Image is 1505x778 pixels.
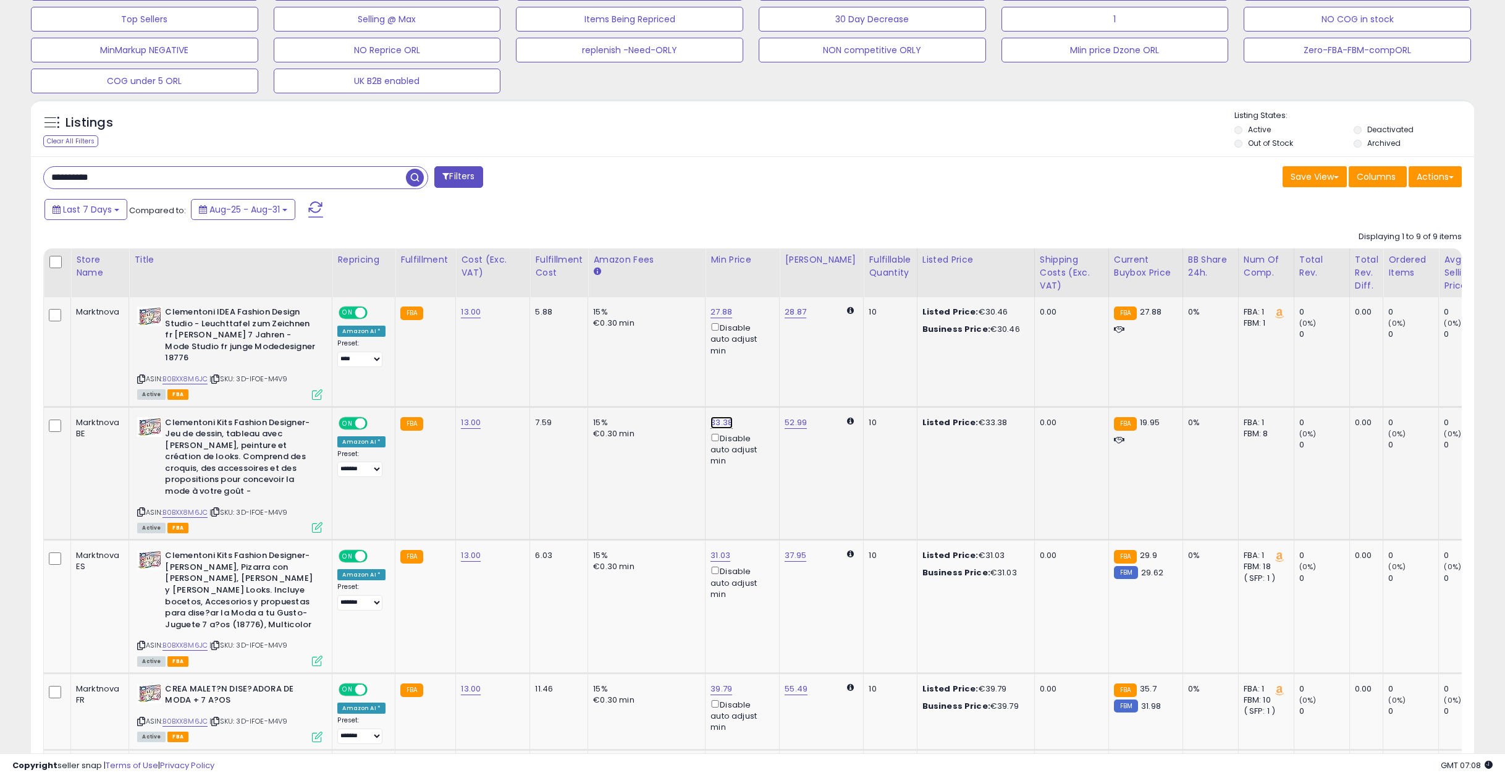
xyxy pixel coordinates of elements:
small: FBA [400,683,423,697]
div: 0 [1388,550,1438,561]
div: 0 [1299,573,1349,584]
div: Amazon AI * [337,703,386,714]
div: FBA: 1 [1244,550,1284,561]
button: Selling @ Max [274,7,501,32]
small: FBA [1114,550,1137,564]
span: | SKU: 3D-IFOE-M4V9 [209,374,287,384]
a: 28.87 [785,306,806,318]
div: Num of Comp. [1244,253,1289,279]
button: Aug-25 - Aug-31 [191,199,295,220]
span: FBA [167,656,188,667]
span: ON [340,308,356,318]
b: Business Price: [922,323,990,335]
div: 0.00 [1355,683,1374,695]
a: B0BXX8M6JC [162,716,208,727]
div: 0 [1444,706,1494,717]
div: Marktnova ES [76,550,119,572]
div: 5.88 [535,307,578,318]
div: ASIN: [137,307,322,398]
div: 0% [1188,683,1229,695]
button: replenish -Need-ORLY [516,38,743,62]
div: Fulfillment Cost [535,253,583,279]
span: 31.98 [1141,700,1161,712]
div: Preset: [337,583,386,611]
button: Actions [1409,166,1462,187]
div: €0.30 min [593,695,696,706]
img: 5119DKuwl6L._SL40_.jpg [137,683,162,703]
div: €31.03 [922,550,1025,561]
div: ASIN: [137,683,322,741]
small: (0%) [1444,695,1461,705]
div: 15% [593,683,696,695]
span: | SKU: 3D-IFOE-M4V9 [209,507,287,517]
button: Zero-FBA-FBM-compORL [1244,38,1471,62]
img: 5119DKuwl6L._SL40_.jpg [137,307,162,326]
span: All listings currently available for purchase on Amazon [137,732,166,742]
div: Disable auto adjust min [710,431,770,467]
div: Amazon AI * [337,326,386,337]
span: All listings currently available for purchase on Amazon [137,523,166,533]
img: 5119DKuwl6L._SL40_.jpg [137,550,162,570]
b: Listed Price: [922,306,979,318]
div: ( SFP: 1 ) [1244,573,1284,584]
div: 0.00 [1040,307,1099,318]
div: 0 [1299,417,1349,428]
button: 30 Day Decrease [759,7,986,32]
div: Amazon AI * [337,436,386,447]
div: seller snap | | [12,760,214,772]
a: 27.88 [710,306,732,318]
a: 39.79 [710,683,732,695]
div: 0 [1444,573,1494,584]
b: Business Price: [922,700,990,712]
div: Total Rev. [1299,253,1344,279]
button: NON competitive ORLY [759,38,986,62]
b: Listed Price: [922,683,979,695]
small: (0%) [1388,429,1406,439]
div: Shipping Costs (Exc. VAT) [1040,253,1103,292]
span: | SKU: 3D-IFOE-M4V9 [209,640,287,650]
div: 0 [1444,417,1494,428]
div: Marktnova FR [76,683,119,706]
div: 0.00 [1040,417,1099,428]
div: 0% [1188,550,1229,561]
div: €0.30 min [593,561,696,572]
div: Total Rev. Diff. [1355,253,1378,292]
label: Out of Stock [1248,138,1293,148]
div: 0 [1388,573,1438,584]
div: 0 [1299,329,1349,340]
small: FBA [1114,683,1137,697]
img: 5119DKuwl6L._SL40_.jpg [137,417,162,437]
div: FBA: 1 [1244,417,1284,428]
button: MIin price Dzone ORL [1001,38,1229,62]
span: OFF [366,308,386,318]
div: Ordered Items [1388,253,1433,279]
div: FBA: 1 [1244,307,1284,318]
div: Repricing [337,253,390,266]
span: Compared to: [129,205,186,216]
span: | SKU: 3D-IFOE-M4V9 [209,716,287,726]
a: B0BXX8M6JC [162,507,208,518]
div: 10 [869,683,907,695]
div: €39.79 [922,701,1025,712]
div: Disable auto adjust min [710,698,770,734]
b: Clementoni IDEA Fashion Design Studio - Leuchttafel zum Zeichnen fr [PERSON_NAME] 7 Jahren - Mode... [165,307,315,367]
a: 33.38 [710,416,733,429]
div: Min Price [710,253,774,266]
div: FBM: 18 [1244,561,1284,572]
a: 52.99 [785,416,807,429]
div: FBA: 1 [1244,683,1284,695]
div: 0 [1299,706,1349,717]
a: B0BXX8M6JC [162,640,208,651]
span: OFF [366,418,386,428]
button: Items Being Repriced [516,7,743,32]
small: (0%) [1299,429,1317,439]
div: Displaying 1 to 9 of 9 items [1359,231,1462,243]
span: 29.9 [1140,549,1157,561]
div: Marktnova BE [76,417,119,439]
div: 15% [593,550,696,561]
div: 0 [1388,307,1438,318]
label: Archived [1367,138,1401,148]
a: 13.00 [461,306,481,318]
button: Top Sellers [31,7,258,32]
div: Cost (Exc. VAT) [461,253,525,279]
